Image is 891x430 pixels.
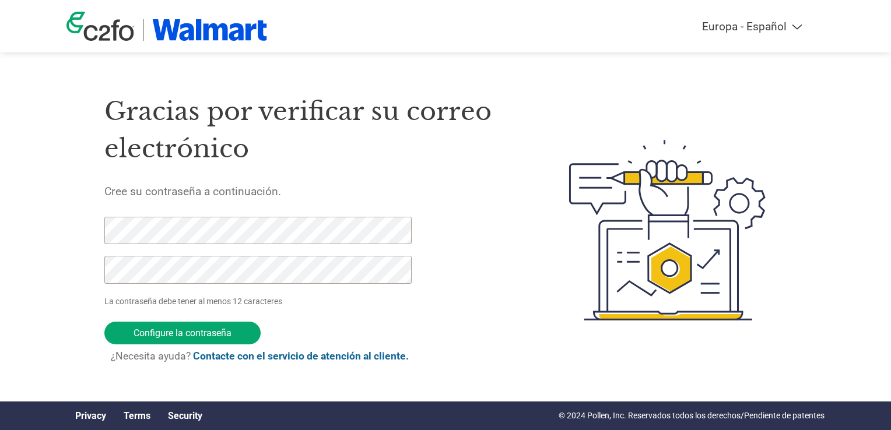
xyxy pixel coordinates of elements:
img: Walmart [152,19,267,41]
a: Contacte con el servicio de atención al cliente. [193,350,409,362]
h1: Gracias por verificar su correo electrónico [104,93,514,168]
input: Configure la contraseña [104,322,261,344]
a: Privacy [75,410,106,421]
p: La contraseña debe tener al menos 12 caracteres [104,295,416,308]
a: Terms [124,410,150,421]
span: ¿Necesita ayuda? [111,350,409,362]
img: create-password [548,76,787,385]
a: Security [168,410,202,421]
h5: Cree su contraseña a continuación. [104,185,514,198]
img: c2fo logo [66,12,134,41]
p: © 2024 Pollen, Inc. Reservados todos los derechos/Pendiente de patentes [559,410,825,422]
